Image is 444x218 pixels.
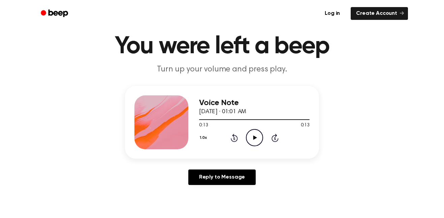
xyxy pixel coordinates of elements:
a: Log in [318,6,347,21]
p: Turn up your volume and press play. [93,64,351,75]
a: Beep [36,7,74,20]
a: Create Account [351,7,408,20]
span: [DATE] · 01:01 AM [199,109,246,115]
h3: Voice Note [199,98,310,107]
h1: You were left a beep [50,34,394,59]
a: Reply to Message [188,169,256,185]
span: 0:13 [301,122,310,129]
span: 0:13 [199,122,208,129]
button: 1.0x [199,132,209,144]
